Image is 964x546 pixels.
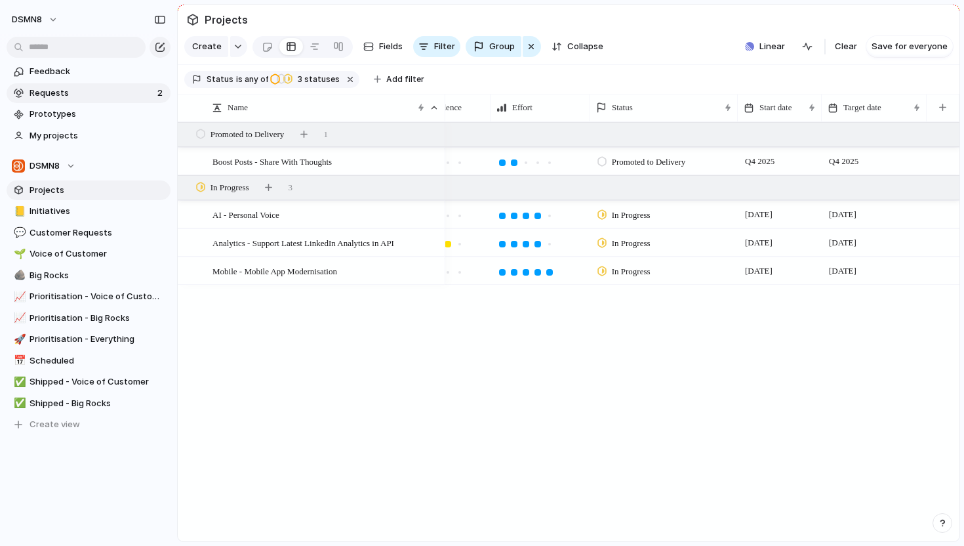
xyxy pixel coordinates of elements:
[14,396,23,411] div: ✅
[830,36,862,57] button: Clear
[14,332,23,347] div: 🚀
[30,108,166,121] span: Prototypes
[826,207,860,222] span: [DATE]
[866,36,953,57] button: Save for everyone
[243,73,268,85] span: any of
[466,36,521,57] button: Group
[366,70,432,89] button: Add filter
[7,126,171,146] a: My projects
[7,62,171,81] a: Feedback
[12,354,25,367] button: 📅
[12,226,25,240] button: 💬
[413,36,460,57] button: Filter
[7,223,171,243] a: 💬Customer Requests
[294,73,340,85] span: statuses
[12,375,25,388] button: ✅
[212,154,332,169] span: Boost Posts - Share With Thoughts
[759,101,792,114] span: Start date
[7,329,171,349] div: 🚀Prioritisation - Everything
[14,204,23,219] div: 📒
[294,74,304,84] span: 3
[826,235,860,251] span: [DATE]
[7,394,171,413] a: ✅Shipped - Big Rocks
[12,269,25,282] button: 🪨
[30,418,80,431] span: Create view
[567,40,603,53] span: Collapse
[184,36,228,57] button: Create
[6,9,65,30] button: DSMN8
[12,247,25,261] button: 🌱
[30,269,166,282] span: Big Rocks
[7,415,171,434] button: Create view
[7,180,171,200] a: Projects
[30,247,166,261] span: Voice of Customer
[30,312,166,325] span: Prioritisation - Big Rocks
[759,40,785,53] span: Linear
[30,184,166,197] span: Projects
[30,226,166,240] span: Customer Requests
[512,101,532,114] span: Effort
[826,263,860,279] span: [DATE]
[7,372,171,392] a: ✅Shipped - Voice of Customer
[14,289,23,304] div: 📈
[612,265,651,278] span: In Progress
[12,290,25,303] button: 📈
[236,73,243,85] span: is
[379,40,403,53] span: Fields
[30,354,166,367] span: Scheduled
[434,40,455,53] span: Filter
[30,159,60,173] span: DSMN8
[30,375,166,388] span: Shipped - Voice of Customer
[612,209,651,222] span: In Progress
[212,207,279,222] span: AI - Personal Voice
[843,101,881,114] span: Target date
[12,312,25,325] button: 📈
[192,40,222,53] span: Create
[489,40,515,53] span: Group
[740,37,790,56] button: Linear
[612,237,651,250] span: In Progress
[7,104,171,124] a: Prototypes
[212,263,337,278] span: Mobile - Mobile App Modernisation
[12,397,25,410] button: ✅
[826,154,862,169] span: Q4 2025
[7,287,171,306] a: 📈Prioritisation - Voice of Customer
[742,235,776,251] span: [DATE]
[612,101,633,114] span: Status
[7,266,171,285] a: 🪨Big Rocks
[212,235,394,250] span: Analytics - Support Latest LinkedIn Analytics in API
[30,65,166,78] span: Feedback
[12,333,25,346] button: 🚀
[202,8,251,31] span: Projects
[289,181,293,194] span: 3
[14,268,23,283] div: 🪨
[14,375,23,390] div: ✅
[30,205,166,218] span: Initiatives
[12,13,42,26] span: DSMN8
[228,101,248,114] span: Name
[211,181,249,194] span: In Progress
[358,36,408,57] button: Fields
[30,290,166,303] span: Prioritisation - Voice of Customer
[742,207,776,222] span: [DATE]
[612,156,686,169] span: Promoted to Delivery
[30,397,166,410] span: Shipped - Big Rocks
[546,36,609,57] button: Collapse
[742,263,776,279] span: [DATE]
[742,154,778,169] span: Q4 2025
[270,72,342,87] button: 3 statuses
[30,333,166,346] span: Prioritisation - Everything
[7,244,171,264] a: 🌱Voice of Customer
[323,128,328,141] span: 1
[7,351,171,371] a: 📅Scheduled
[14,247,23,262] div: 🌱
[157,87,165,100] span: 2
[7,201,171,221] a: 📒Initiatives
[7,308,171,328] a: 📈Prioritisation - Big Rocks
[872,40,948,53] span: Save for everyone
